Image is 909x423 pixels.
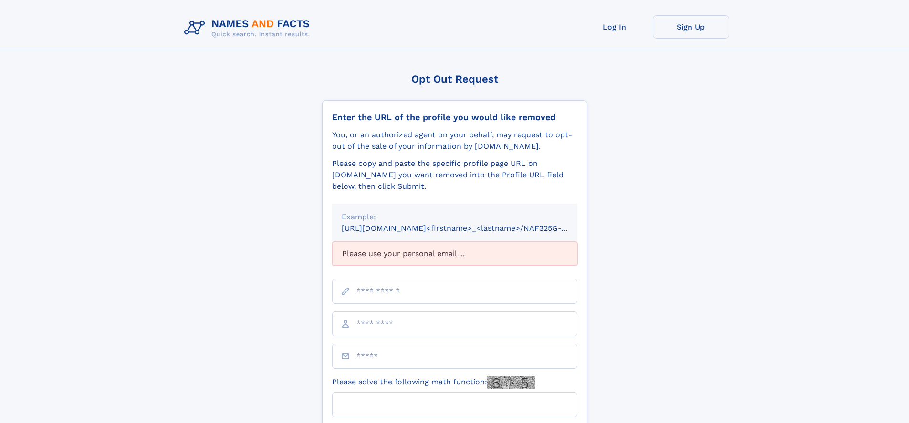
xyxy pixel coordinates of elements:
a: Sign Up [653,15,729,39]
small: [URL][DOMAIN_NAME]<firstname>_<lastname>/NAF325G-xxxxxxxx [342,224,596,233]
label: Please solve the following math function: [332,376,535,389]
div: Enter the URL of the profile you would like removed [332,112,577,123]
div: Example: [342,211,568,223]
div: Opt Out Request [322,73,587,85]
div: Please copy and paste the specific profile page URL on [DOMAIN_NAME] you want removed into the Pr... [332,158,577,192]
div: You, or an authorized agent on your behalf, may request to opt-out of the sale of your informatio... [332,129,577,152]
img: Logo Names and Facts [180,15,318,41]
a: Log In [576,15,653,39]
div: Please use your personal email ... [332,242,577,266]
